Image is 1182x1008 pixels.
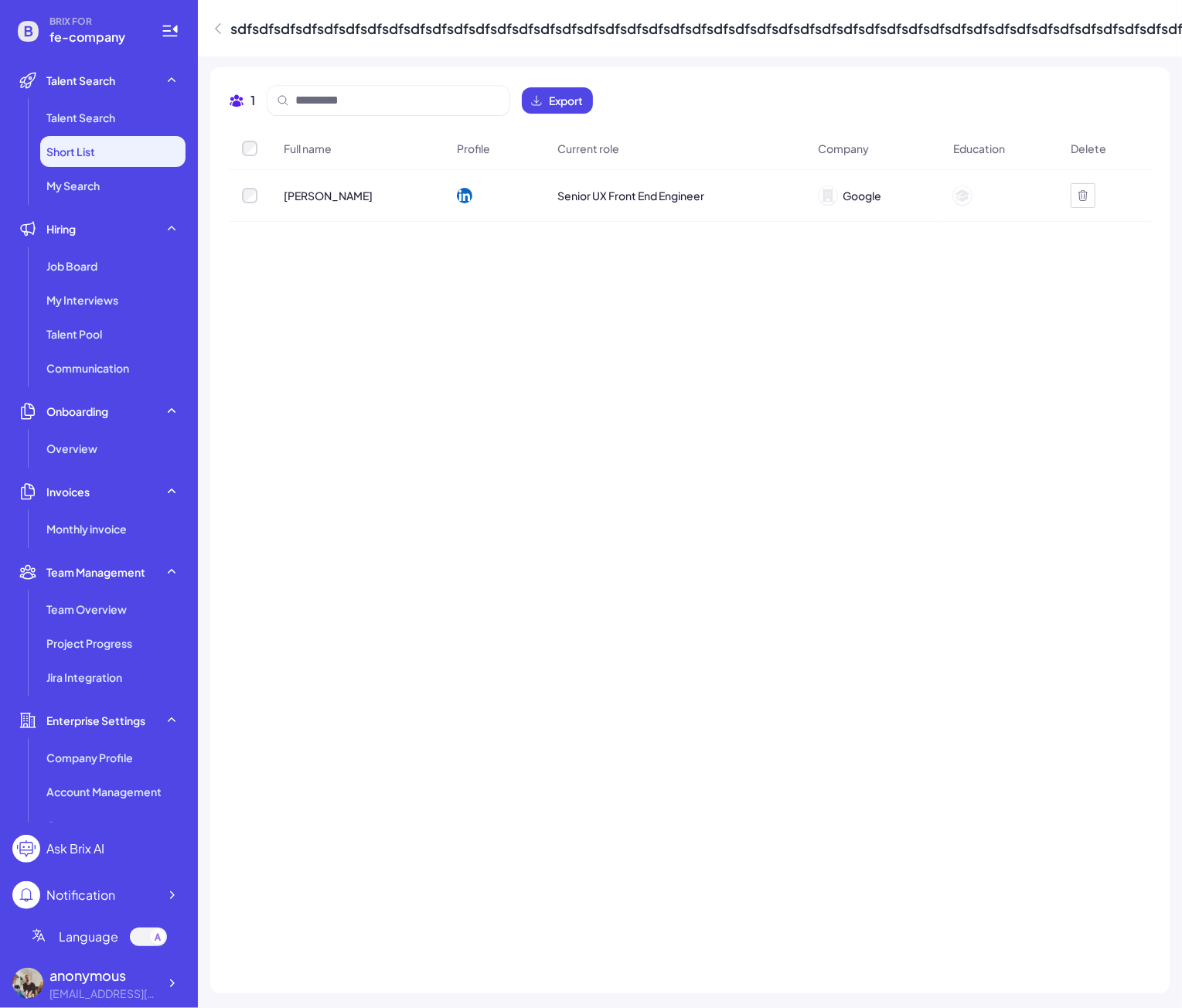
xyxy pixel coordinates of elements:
span: Onboarding [46,404,108,419]
span: Overview [46,441,97,456]
div: fe-test@joinbrix.com [49,986,158,1002]
span: Talent Search [46,110,115,125]
span: BRIX FOR [49,15,142,28]
span: Team Management [46,564,145,580]
span: Language [59,928,118,946]
div: Ask Brix AI [46,839,104,858]
span: Talent Pool [46,326,102,342]
span: Delete [1071,141,1106,156]
button: Export [522,87,593,114]
div: anonymous [49,965,158,986]
span: Enterprise Settings [46,713,145,728]
span: Profile [457,141,490,156]
span: Invoices [46,484,90,499]
span: Communication [46,360,129,376]
span: 1 [250,91,255,110]
span: [PERSON_NAME] [284,188,373,203]
span: My Interviews [46,292,118,308]
span: Education [953,141,1005,156]
span: Senior UX Front End Engineer [557,188,704,203]
span: Export [549,93,583,108]
span: Google [843,188,882,203]
span: Short List [46,144,95,159]
div: Notification [46,886,115,904]
span: Team Overview [46,601,127,617]
span: My Search [46,178,100,193]
span: fe-company [49,28,142,46]
span: Job Board [46,258,97,274]
span: Monthly invoice [46,521,127,536]
span: Hiring [46,221,76,237]
span: Full name [284,141,332,156]
span: Talent Search [46,73,115,88]
span: Contracts [46,818,99,833]
span: Jira Integration [46,669,122,685]
span: Company Profile [46,750,133,765]
span: Account Management [46,784,162,799]
img: 5ed69bc05bf8448c9af6ae11bb833557.webp [12,968,43,999]
span: Project Progress [46,635,132,651]
span: Current role [557,141,619,156]
span: Company [819,141,870,156]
